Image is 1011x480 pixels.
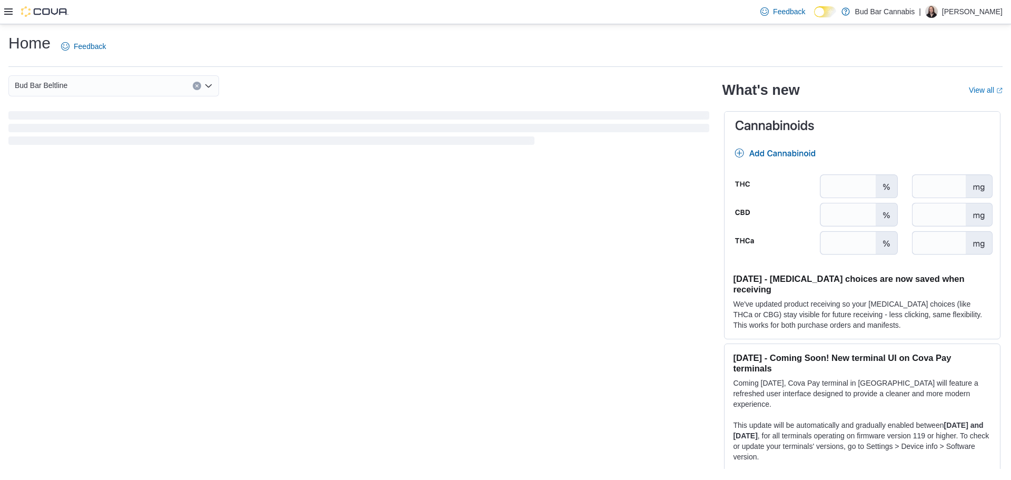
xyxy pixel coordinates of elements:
svg: External link [996,87,1003,94]
p: Bud Bar Cannabis [855,5,915,18]
img: Cova [21,6,68,17]
h3: [DATE] - [MEDICAL_DATA] choices are now saved when receiving [733,273,992,295]
span: Dark Mode [814,17,815,18]
a: View allExternal link [969,86,1003,94]
button: Open list of options [204,82,213,90]
div: Kelsey G [925,5,938,18]
a: Feedback [756,1,809,22]
h2: What's new [722,82,799,99]
p: [PERSON_NAME] [942,5,1003,18]
p: We've updated product receiving so your [MEDICAL_DATA] choices (like THCa or CBG) stay visible fo... [733,299,992,330]
span: Loading [8,113,709,147]
span: Bud Bar Beltline [15,79,67,92]
h3: [DATE] - Coming Soon! New terminal UI on Cova Pay terminals [733,352,992,374]
p: | [919,5,921,18]
a: Feedback [57,36,110,57]
p: This update will be automatically and gradually enabled between , for all terminals operating on ... [733,420,992,462]
h1: Home [8,33,51,54]
span: Feedback [74,41,106,52]
p: Coming [DATE], Cova Pay terminal in [GEOGRAPHIC_DATA] will feature a refreshed user interface des... [733,378,992,409]
button: Clear input [193,82,201,90]
input: Dark Mode [814,6,836,17]
span: Feedback [773,6,805,17]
